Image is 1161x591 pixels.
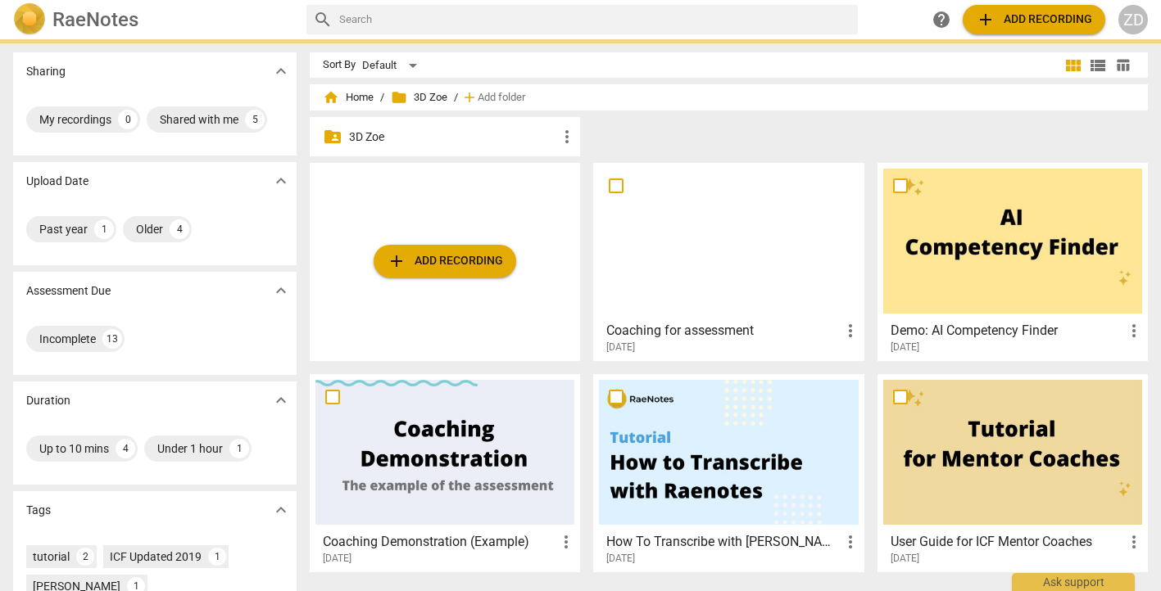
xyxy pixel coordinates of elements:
span: more_vert [556,532,576,552]
span: Add recording [387,251,503,271]
span: expand_more [271,500,291,520]
button: Table view [1110,53,1135,78]
p: Tags [26,502,51,519]
div: 5 [245,110,265,129]
span: Add recording [976,10,1092,29]
button: Show more [269,169,293,193]
img: Logo [13,3,46,36]
div: 1 [94,219,114,239]
span: expand_more [271,281,291,300]
span: more_vert [1124,532,1144,552]
div: Shared with me [160,111,238,128]
div: Incomplete [39,331,96,347]
span: more_vert [841,532,860,552]
button: Show more [269,278,293,303]
span: expand_more [271,390,291,410]
button: Tile view [1061,53,1086,78]
h2: RaeNotes [52,8,138,31]
h3: User Guide for ICF Mentor Coaches [891,532,1124,552]
span: view_list [1088,56,1108,75]
span: home [323,89,339,106]
div: 13 [102,329,122,349]
button: Show more [269,388,293,413]
div: Up to 10 mins [39,440,109,457]
div: Default [362,52,423,79]
span: folder [391,89,407,106]
a: LogoRaeNotes [13,3,293,36]
input: Search [339,7,851,33]
div: 0 [118,110,138,129]
div: 1 [229,439,249,458]
span: more_vert [1124,321,1144,341]
h3: How To Transcribe with RaeNotes [606,532,840,552]
span: 3D Zoe [391,89,447,106]
div: 4 [116,439,135,458]
span: folder_shared [323,127,342,147]
button: ZD [1118,5,1148,34]
span: more_vert [557,127,577,147]
span: search [313,10,333,29]
span: expand_more [271,171,291,191]
span: [DATE] [606,341,635,354]
h3: Demo: AI Competency Finder [891,321,1124,341]
a: How To Transcribe with [PERSON_NAME][DATE] [599,380,858,565]
div: Sort By [323,59,356,71]
span: Home [323,89,374,106]
button: List view [1086,53,1110,78]
div: tutorial [33,548,70,565]
div: 4 [170,219,189,239]
span: [DATE] [891,552,919,566]
h3: Coaching for assessment [606,321,840,341]
a: Help [927,5,956,34]
span: add [461,89,478,106]
button: Upload [963,5,1105,34]
span: / [380,92,384,104]
div: 1 [208,548,226,566]
span: Add folder [478,92,525,104]
div: ICF Updated 2019 [110,548,202,565]
button: Upload [374,245,516,277]
span: [DATE] [891,341,919,354]
span: [DATE] [323,552,351,566]
span: view_module [1063,56,1083,75]
p: Sharing [26,63,66,80]
p: Upload Date [26,173,88,190]
p: 3D Zoe [349,129,557,146]
button: Show more [269,498,293,522]
div: Older [136,221,163,237]
span: / [454,92,458,104]
span: [DATE] [606,552,635,566]
span: help [932,10,951,29]
h3: Coaching Demonstration (Example) [323,532,556,552]
span: table_chart [1115,57,1131,73]
div: Under 1 hour [157,440,223,457]
a: User Guide for ICF Mentor Coaches[DATE] [883,380,1142,565]
span: more_vert [841,321,860,341]
span: add [976,10,995,29]
p: Duration [26,392,70,409]
div: Past year [39,221,88,237]
a: Coaching for assessment[DATE] [599,169,858,354]
div: 2 [76,548,94,566]
a: Coaching Demonstration (Example)[DATE] [315,380,574,565]
a: Demo: AI Competency Finder[DATE] [883,169,1142,354]
button: Show more [269,59,293,83]
div: My recordings [39,111,111,128]
div: Ask support [1012,573,1135,591]
span: add [387,251,406,271]
span: expand_more [271,61,291,81]
p: Assessment Due [26,282,111,300]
